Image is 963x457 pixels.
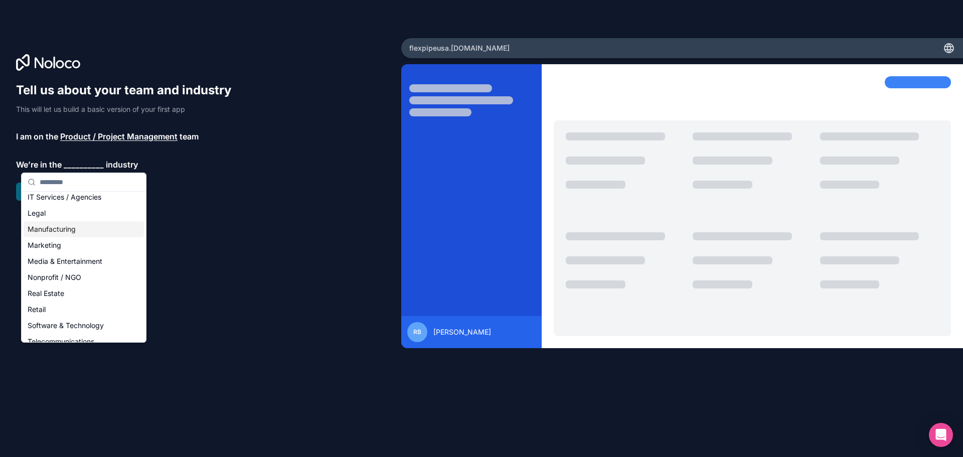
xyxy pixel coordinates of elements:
[413,328,421,336] span: RB
[24,334,144,350] div: Telecommunications
[24,237,144,253] div: Marketing
[16,159,62,171] span: We’re in the
[24,269,144,285] div: Nonprofit / NGO
[16,82,241,98] h1: Tell us about your team and industry
[60,130,178,142] span: Product / Project Management
[180,130,199,142] span: team
[929,423,953,447] div: Open Intercom Messenger
[16,104,241,114] p: This will let us build a basic version of your first app
[433,327,491,337] span: [PERSON_NAME]
[24,205,144,221] div: Legal
[24,301,144,318] div: Retail
[22,192,146,342] div: Suggestions
[24,318,144,334] div: Software & Technology
[24,189,144,205] div: IT Services / Agencies
[24,253,144,269] div: Media & Entertainment
[409,43,510,53] span: flexpipeusa .[DOMAIN_NAME]
[24,285,144,301] div: Real Estate
[64,159,104,171] span: __________
[24,221,144,237] div: Manufacturing
[106,159,138,171] span: industry
[16,130,58,142] span: I am on the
